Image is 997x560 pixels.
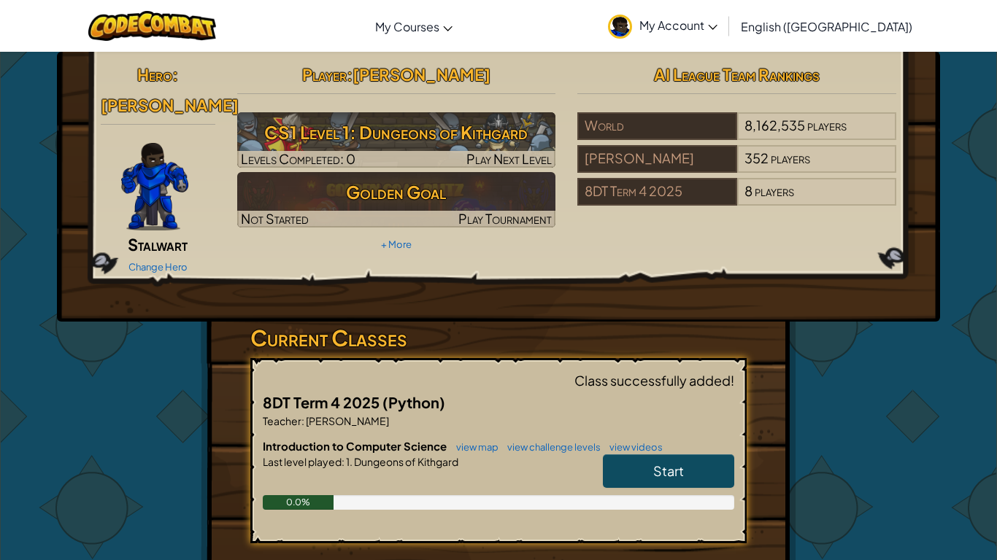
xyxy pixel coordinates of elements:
span: 8,162,535 [744,117,805,133]
span: [PERSON_NAME] [304,414,389,427]
span: (Python) [382,393,445,411]
span: Hero [137,64,172,85]
span: players [771,149,810,166]
a: Play Next Level [237,112,556,168]
img: Golden Goal [237,172,556,227]
span: 8DT Term 4 2025 [263,393,382,411]
span: AI League Team Rankings [654,64,820,85]
img: Gordon-selection-pose.png [121,143,188,230]
a: World8,162,535players [577,126,896,143]
div: 0.0% [263,495,334,510]
span: Levels Completed: 0 [241,150,355,167]
a: My Courses [368,7,460,46]
a: view videos [602,441,663,453]
div: Class successfully added! [263,370,734,391]
span: Stalwart [128,234,188,254]
h3: Golden Goal [237,176,556,209]
span: My Courses [375,19,439,34]
a: Change Hero [128,261,188,273]
a: 8DT Term 4 20258players [577,192,896,209]
div: World [577,112,736,140]
span: Not Started [241,210,309,227]
span: Introduction to Computer Science [263,439,449,453]
span: players [755,182,794,199]
a: + More [381,238,412,250]
span: 352 [744,149,769,166]
span: Play Tournament [458,210,552,227]
img: avatar [608,15,632,39]
span: : [342,455,344,468]
h3: Current Classes [250,322,747,354]
a: view map [449,441,498,453]
a: view challenge levels [500,441,601,453]
img: CS1 Level 1: Dungeons of Kithgard [237,112,556,168]
img: CodeCombat logo [88,11,216,41]
span: [PERSON_NAME] [101,95,239,115]
span: 8 [744,182,752,199]
div: [PERSON_NAME] [577,145,736,173]
span: English ([GEOGRAPHIC_DATA]) [741,19,912,34]
span: players [807,117,847,133]
span: : [347,64,353,85]
span: [PERSON_NAME] [353,64,490,85]
span: Start [653,462,684,479]
span: Dungeons of Kithgard [353,455,458,468]
a: [PERSON_NAME]352players [577,159,896,176]
span: Play Next Level [466,150,552,167]
h3: CS1 Level 1: Dungeons of Kithgard [237,116,556,149]
a: Golden GoalNot StartedPlay Tournament [237,172,556,227]
span: : [172,64,178,85]
div: 8DT Term 4 2025 [577,178,736,206]
span: Player [302,64,347,85]
span: : [301,414,304,427]
a: My Account [601,3,725,49]
span: My Account [639,17,717,33]
span: 1. [344,455,353,468]
span: Last level played [263,455,342,468]
span: Teacher [263,414,301,427]
a: English ([GEOGRAPHIC_DATA]) [734,7,920,46]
